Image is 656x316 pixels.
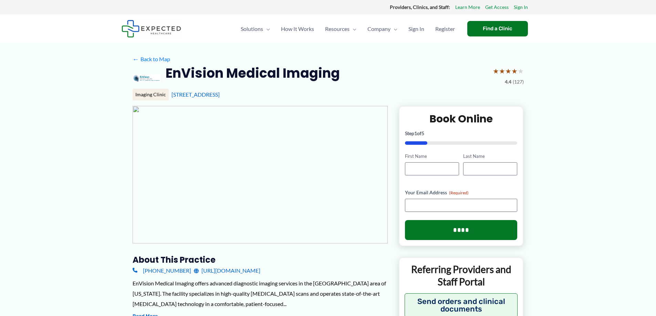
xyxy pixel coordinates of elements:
[133,265,191,276] a: [PHONE_NUMBER]
[405,153,459,160] label: First Name
[405,189,518,196] label: Your Email Address
[455,3,480,12] a: Learn More
[122,20,181,37] img: Expected Healthcare Logo - side, dark font, small
[171,91,220,98] a: [STREET_ADDRESS]
[511,65,518,77] span: ★
[133,54,170,64] a: ←Back to Map
[514,3,528,12] a: Sign In
[449,190,469,195] span: (Required)
[194,265,260,276] a: [URL][DOMAIN_NAME]
[421,130,424,136] span: 5
[467,21,528,36] a: Find a Clinic
[390,4,450,10] strong: Providers, Clinics, and Staff:
[414,130,417,136] span: 1
[133,278,388,309] div: EnVision Medical Imaging offers advanced diagnostic imaging services in the [GEOGRAPHIC_DATA] are...
[463,153,517,160] label: Last Name
[235,17,275,41] a: SolutionsMenu Toggle
[281,17,314,41] span: How It Works
[513,77,524,86] span: (127)
[403,17,430,41] a: Sign In
[320,17,362,41] a: ResourcesMenu Toggle
[435,17,455,41] span: Register
[133,89,169,100] div: Imaging Clinic
[391,17,397,41] span: Menu Toggle
[505,77,511,86] span: 4.4
[505,65,511,77] span: ★
[405,131,518,136] p: Step of
[518,65,524,77] span: ★
[493,65,499,77] span: ★
[241,17,263,41] span: Solutions
[485,3,509,12] a: Get Access
[405,112,518,126] h2: Book Online
[133,56,139,62] span: ←
[367,17,391,41] span: Company
[275,17,320,41] a: How It Works
[408,17,424,41] span: Sign In
[499,65,505,77] span: ★
[325,17,350,41] span: Resources
[350,17,356,41] span: Menu Toggle
[430,17,460,41] a: Register
[362,17,403,41] a: CompanyMenu Toggle
[235,17,460,41] nav: Primary Site Navigation
[263,17,270,41] span: Menu Toggle
[133,254,388,265] h3: About this practice
[405,263,518,288] p: Referring Providers and Staff Portal
[166,65,340,81] h2: EnVision Medical Imaging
